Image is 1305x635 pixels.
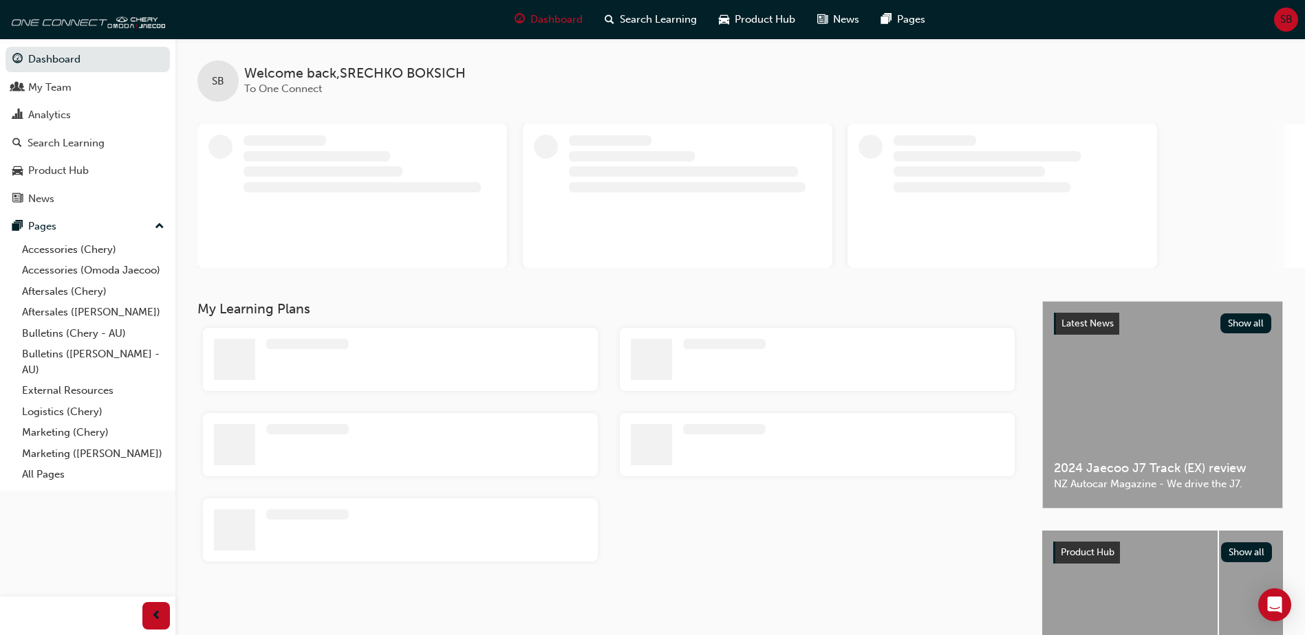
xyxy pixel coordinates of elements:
[1221,542,1273,562] button: Show all
[7,5,165,33] img: oneconnect
[17,380,170,401] a: External Resources
[12,54,23,66] span: guage-icon
[6,131,170,156] a: Search Learning
[12,193,23,205] span: news-icon
[6,44,170,214] button: DashboardMy TeamAnalyticsSearch LearningProduct HubNews
[515,11,525,28] span: guage-icon
[833,12,859,27] span: News
[1274,8,1298,32] button: SB
[708,5,806,34] a: car-iconProduct Hub
[17,401,170,423] a: Logistics (Chery)
[28,191,54,207] div: News
[605,11,614,28] span: search-icon
[28,219,56,234] div: Pages
[17,443,170,465] a: Marketing ([PERSON_NAME])
[870,5,936,34] a: pages-iconPages
[12,109,23,122] span: chart-icon
[212,74,224,89] span: SB
[17,422,170,443] a: Marketing (Chery)
[244,66,466,82] span: Welcome back , SRECHKO BOKSICH
[620,12,697,27] span: Search Learning
[17,323,170,344] a: Bulletins (Chery - AU)
[6,47,170,72] a: Dashboard
[6,214,170,239] button: Pages
[735,12,795,27] span: Product Hub
[1054,476,1271,492] span: NZ Autocar Magazine - We drive the J7.
[28,80,72,96] div: My Team
[17,260,170,281] a: Accessories (Omoda Jaecoo)
[12,165,23,177] span: car-icon
[155,218,164,236] span: up-icon
[897,12,925,27] span: Pages
[504,5,594,34] a: guage-iconDashboard
[151,608,162,625] span: prev-icon
[6,75,170,100] a: My Team
[197,301,1020,317] h3: My Learning Plans
[1061,546,1114,558] span: Product Hub
[12,221,23,233] span: pages-icon
[28,107,71,123] div: Analytics
[1258,588,1291,621] div: Open Intercom Messenger
[17,302,170,323] a: Aftersales ([PERSON_NAME])
[881,11,892,28] span: pages-icon
[817,11,828,28] span: news-icon
[17,281,170,302] a: Aftersales (Chery)
[244,82,322,95] span: To One Connect
[12,137,22,150] span: search-icon
[594,5,708,34] a: search-iconSearch Learning
[17,239,170,260] a: Accessories (Chery)
[1280,12,1293,27] span: SB
[1053,542,1272,564] a: Product HubShow all
[806,5,870,34] a: news-iconNews
[1054,460,1271,476] span: 2024 Jaecoo J7 Track (EX) review
[6,158,170,183] a: Product Hub
[17,344,170,380] a: Bulletins ([PERSON_NAME] - AU)
[12,82,23,94] span: people-icon
[530,12,583,27] span: Dashboard
[17,464,170,485] a: All Pages
[1061,317,1114,329] span: Latest News
[6,186,170,212] a: News
[1220,313,1272,333] button: Show all
[719,11,729,28] span: car-icon
[28,163,89,179] div: Product Hub
[28,135,105,151] div: Search Learning
[6,102,170,128] a: Analytics
[1042,301,1283,509] a: Latest NewsShow all2024 Jaecoo J7 Track (EX) reviewNZ Autocar Magazine - We drive the J7.
[1054,313,1271,335] a: Latest NewsShow all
